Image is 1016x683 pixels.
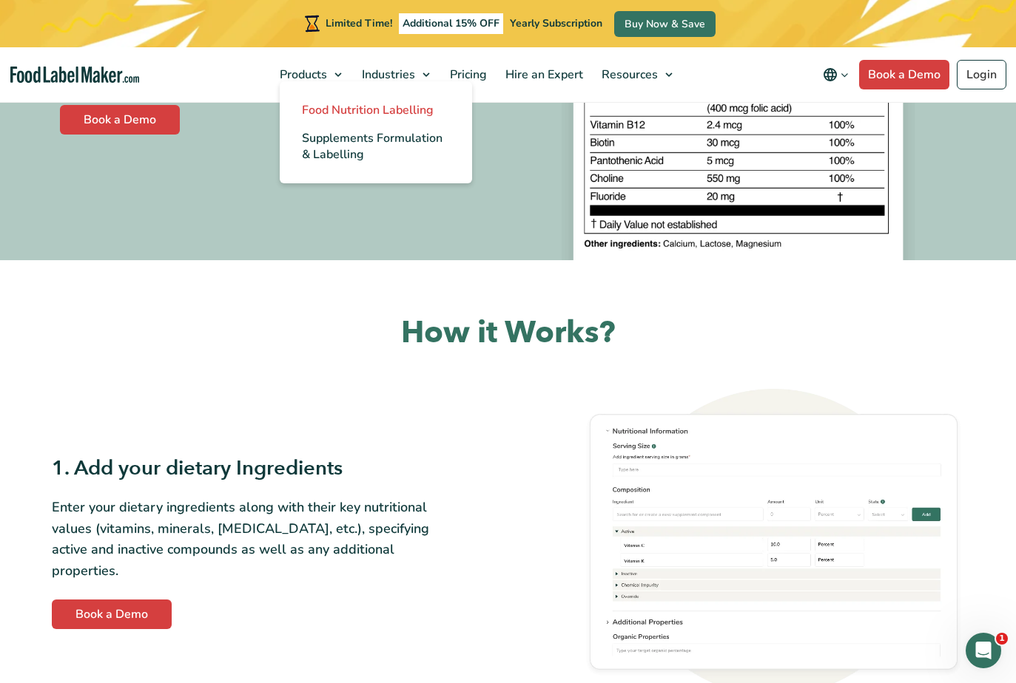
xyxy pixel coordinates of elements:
a: Resources [593,47,680,102]
a: Food Nutrition Labelling [280,96,472,124]
span: Pricing [445,67,488,83]
a: Book a Demo [60,105,180,135]
span: Additional 15% OFF [399,13,503,34]
a: Supplements Formulation & Labelling [280,124,472,169]
span: Limited Time! [326,16,392,30]
h2: How it Works? [61,313,956,353]
a: Pricing [441,47,493,102]
h3: 1. Add your dietary Ingredients [52,455,434,482]
span: Products [275,67,329,83]
span: Industries [357,67,417,83]
span: Hire an Expert [501,67,585,83]
p: Enter your dietary ingredients along with their key nutritional values (vitamins, minerals, [MEDI... [52,497,434,582]
span: Resources [597,67,659,83]
span: Food Nutrition Labelling [302,102,434,118]
a: Buy Now & Save [614,11,716,37]
button: Change language [813,60,859,89]
a: Food Label Maker homepage [10,67,139,84]
span: 1 [996,633,1008,645]
a: Industries [353,47,437,102]
span: Yearly Subscription [510,16,602,30]
span: Supplements Formulation & Labelling [302,130,443,163]
iframe: Intercom live chat [966,633,1001,668]
a: Book a Demo [52,599,172,629]
a: Login [957,60,1006,89]
a: Products [271,47,349,102]
a: Hire an Expert [497,47,589,102]
a: Book a Demo [859,60,949,89]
